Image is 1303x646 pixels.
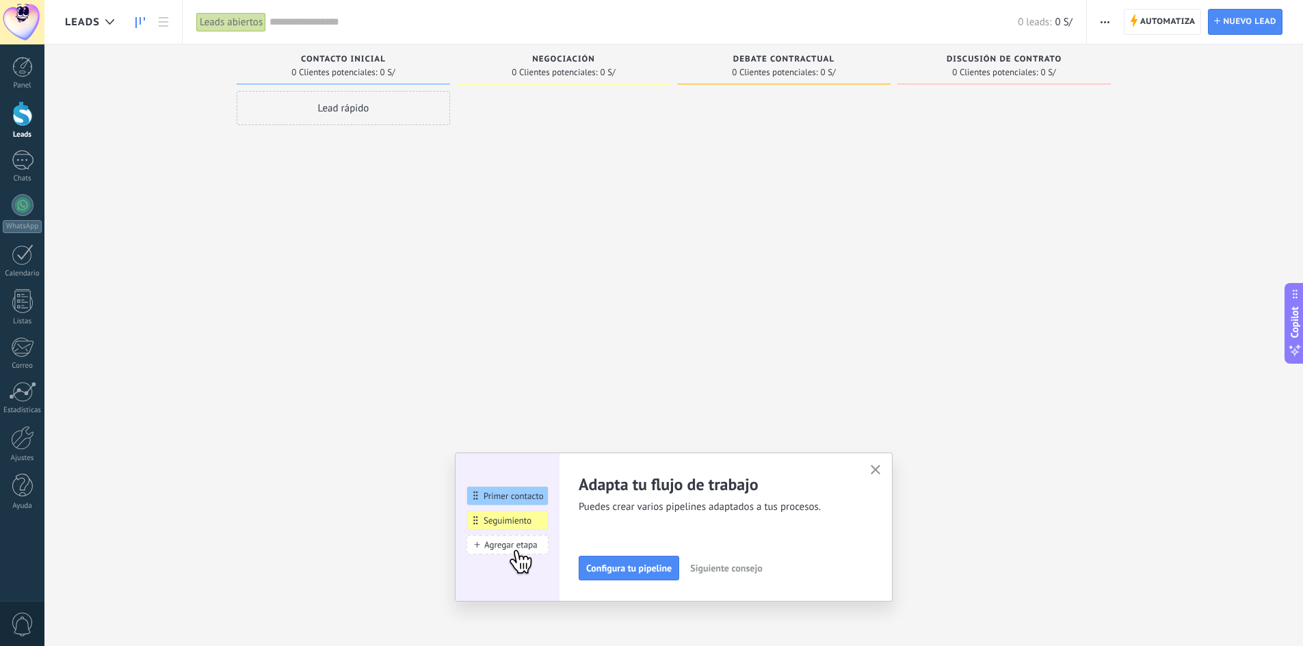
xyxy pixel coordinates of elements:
div: Panel [3,81,42,90]
span: Debate contractual [733,55,834,64]
div: Listas [3,317,42,326]
div: Calendario [3,269,42,278]
button: Más [1095,9,1115,35]
h2: Adapta tu flujo de trabajo [579,474,854,495]
span: 0 Clientes potenciales: [732,68,817,77]
div: Chats [3,174,42,183]
button: Configura tu pipeline [579,556,679,580]
span: 0 S/ [1041,68,1056,77]
div: Leads abiertos [196,12,266,32]
a: Nuevo lead [1208,9,1282,35]
span: 0 S/ [380,68,395,77]
div: Ayuda [3,502,42,511]
span: Automatiza [1140,10,1196,34]
span: Nuevo lead [1223,10,1276,34]
div: Leads [3,131,42,139]
span: Configura tu pipeline [586,563,672,573]
a: Lista [152,9,175,36]
button: Siguiente consejo [684,558,768,578]
a: Automatiza [1124,9,1202,35]
span: 0 Clientes potenciales: [952,68,1038,77]
span: 0 Clientes potenciales: [291,68,377,77]
div: Estadísticas [3,406,42,415]
span: 0 Clientes potenciales: [512,68,597,77]
span: Contacto inicial [301,55,386,64]
div: WhatsApp [3,220,42,233]
span: Negociación [532,55,595,64]
span: Siguiente consejo [690,563,762,573]
span: Leads [65,16,100,29]
span: Discusión de contrato [947,55,1062,64]
span: 0 S/ [821,68,836,77]
div: Correo [3,362,42,371]
div: Negociación [464,55,663,66]
span: 0 S/ [1055,16,1072,29]
div: Ajustes [3,454,42,463]
span: Puedes crear varios pipelines adaptados a tus procesos. [579,500,854,514]
div: Debate contractual [684,55,884,66]
a: Leads [129,9,152,36]
div: Lead rápido [237,91,450,125]
span: 0 S/ [601,68,616,77]
div: Discusión de contrato [904,55,1104,66]
div: Contacto inicial [244,55,443,66]
span: Copilot [1288,306,1302,338]
span: 0 leads: [1018,16,1051,29]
